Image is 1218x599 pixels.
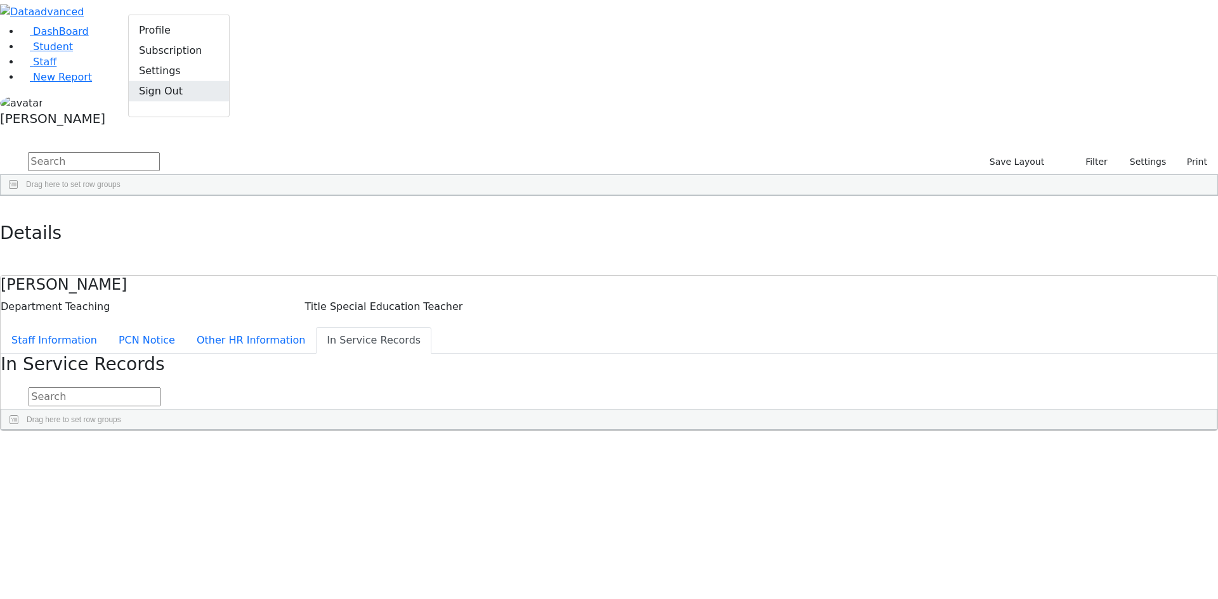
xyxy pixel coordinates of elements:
[33,25,89,37] span: DashBoard
[26,180,121,189] span: Drag here to set row groups
[129,60,229,81] a: Settings
[20,56,56,68] a: Staff
[1069,152,1113,172] button: Filter
[33,56,56,68] span: Staff
[28,152,160,171] input: Search
[305,299,327,314] label: Title
[316,327,431,354] button: In Service Records
[33,71,92,83] span: New Report
[1113,152,1172,172] button: Settings
[129,40,229,60] a: Subscription
[1,354,1217,375] h3: In Service Records
[33,41,73,53] span: Student
[20,25,89,37] a: DashBoard
[129,20,229,40] a: Profile
[186,327,316,354] button: Other HR Information
[984,152,1050,172] button: Save Layout
[1,276,1217,294] h4: [PERSON_NAME]
[65,300,110,312] span: Teaching
[1,327,108,354] button: Staff Information
[129,81,229,101] a: Sign Out
[1,299,62,314] label: Department
[20,71,92,83] a: New Report
[108,327,186,354] button: PCN Notice
[27,415,121,424] span: Drag here to set row groups
[29,387,160,406] input: Search
[20,41,73,53] a: Student
[330,300,463,312] span: Special Education Teacher
[1172,152,1213,172] button: Print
